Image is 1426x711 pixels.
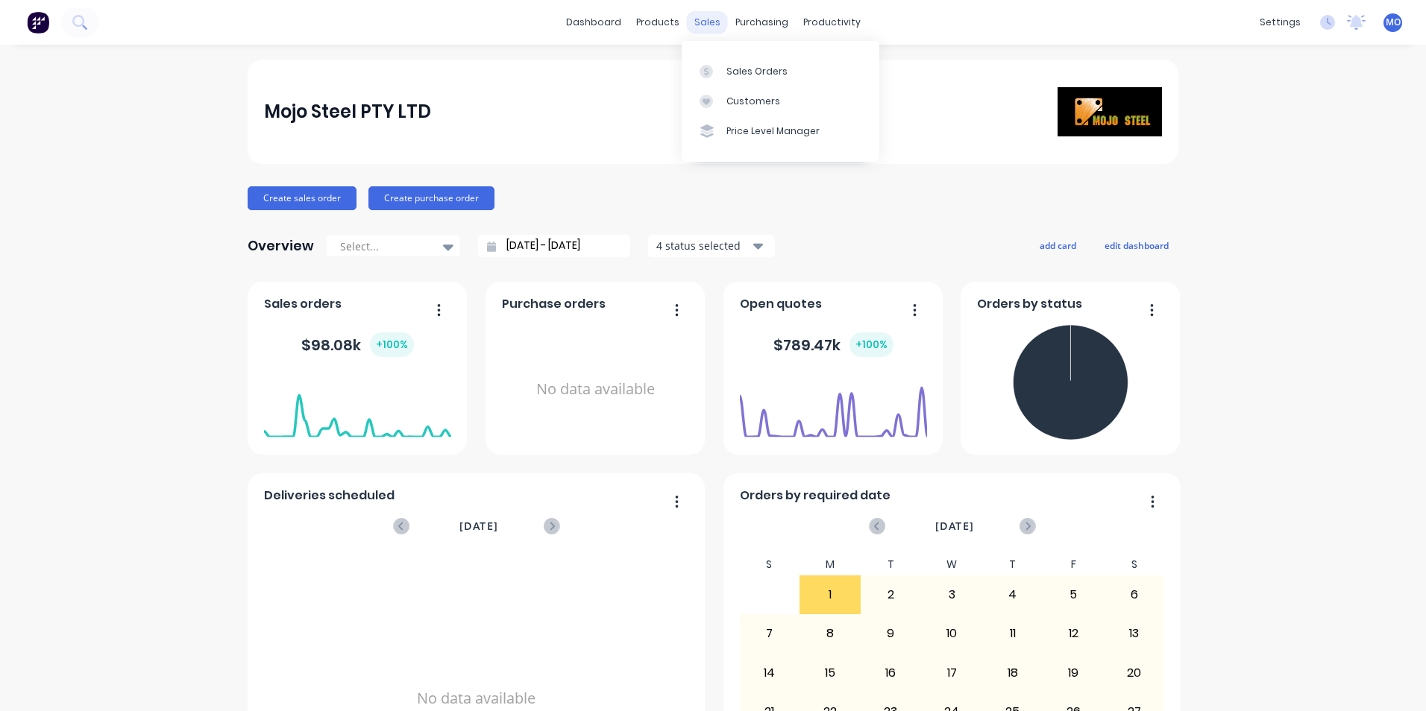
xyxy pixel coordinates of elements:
[921,554,982,575] div: W
[559,11,629,34] a: dashboard
[1105,654,1164,692] div: 20
[740,654,800,692] div: 14
[849,332,893,357] div: + 100 %
[368,186,494,210] button: Create purchase order
[682,86,879,116] a: Customers
[1386,16,1401,29] span: MO
[248,186,356,210] button: Create sales order
[370,332,414,357] div: + 100 %
[301,332,414,357] div: $ 98.08k
[1105,576,1164,613] div: 6
[629,11,687,34] div: products
[728,11,796,34] div: purchasing
[977,295,1082,313] span: Orders by status
[459,518,498,534] span: [DATE]
[983,615,1043,652] div: 11
[682,116,879,146] a: Price Level Manager
[773,332,893,357] div: $ 789.47k
[726,124,820,138] div: Price Level Manager
[800,654,860,692] div: 15
[922,654,981,692] div: 17
[861,654,921,692] div: 16
[1105,615,1164,652] div: 13
[861,576,921,613] div: 2
[922,576,981,613] div: 3
[264,97,431,127] div: Mojo Steel PTY LTD
[1095,236,1178,255] button: edit dashboard
[800,576,860,613] div: 1
[1058,87,1162,136] img: Mojo Steel PTY LTD
[1104,554,1165,575] div: S
[740,487,891,505] span: Orders by required date
[800,554,861,575] div: M
[682,56,879,86] a: Sales Orders
[1030,236,1086,255] button: add card
[1043,615,1103,652] div: 12
[1043,554,1104,575] div: F
[983,654,1043,692] div: 18
[1043,576,1103,613] div: 5
[983,576,1043,613] div: 4
[264,295,342,313] span: Sales orders
[726,95,780,108] div: Customers
[982,554,1043,575] div: T
[800,615,860,652] div: 8
[27,11,49,34] img: Factory
[502,295,606,313] span: Purchase orders
[1252,11,1308,34] div: settings
[687,11,728,34] div: sales
[502,319,689,460] div: No data available
[740,615,800,652] div: 7
[922,615,981,652] div: 10
[861,615,921,652] div: 9
[935,518,974,534] span: [DATE]
[740,295,822,313] span: Open quotes
[739,554,800,575] div: S
[656,238,750,253] div: 4 status selected
[726,65,788,78] div: Sales Orders
[796,11,868,34] div: productivity
[861,554,922,575] div: T
[648,235,775,257] button: 4 status selected
[1043,654,1103,692] div: 19
[248,231,314,261] div: Overview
